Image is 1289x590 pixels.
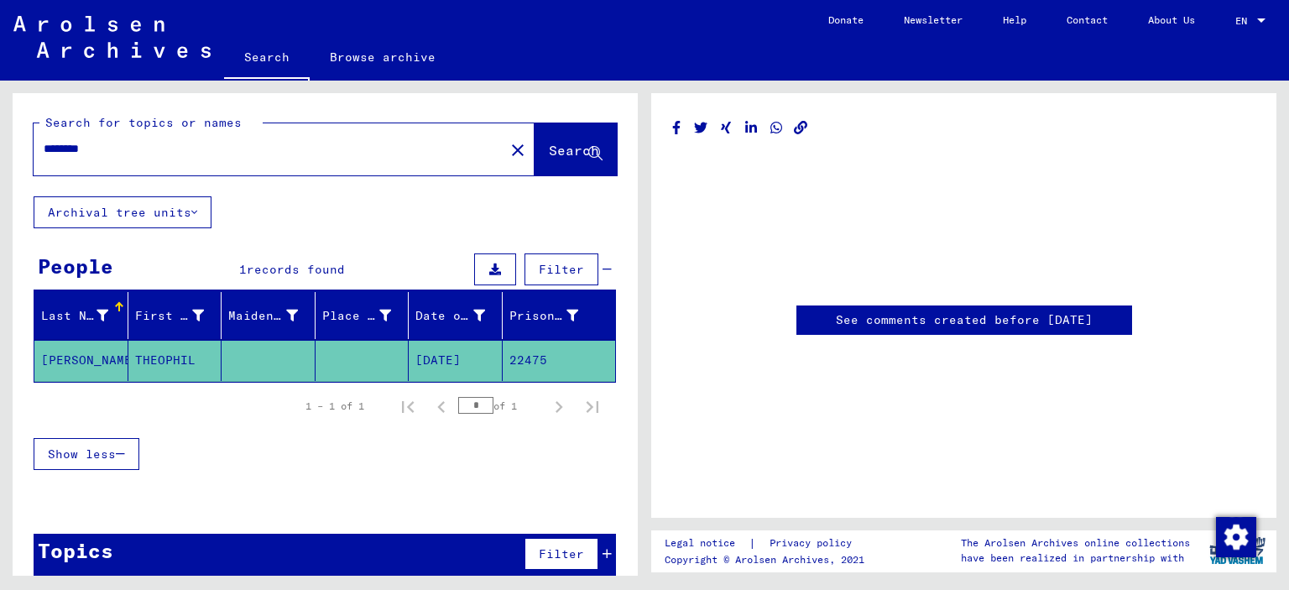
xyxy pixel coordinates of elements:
p: The Arolsen Archives online collections [961,535,1190,551]
div: | [665,535,872,552]
button: Filter [524,538,598,570]
div: Date of Birth [415,307,485,325]
mat-header-cell: Last Name [34,292,128,339]
div: First Name [135,307,205,325]
mat-header-cell: Date of Birth [409,292,503,339]
mat-header-cell: First Name [128,292,222,339]
button: First page [391,389,425,423]
div: Topics [38,535,113,566]
mat-header-cell: Place of Birth [316,292,410,339]
div: Change consent [1215,516,1255,556]
div: of 1 [458,398,542,414]
div: Last Name [41,307,108,325]
span: Show less [48,446,116,462]
button: Copy link [792,117,810,138]
div: Last Name [41,302,129,329]
button: Show less [34,438,139,470]
div: Place of Birth [322,302,413,329]
div: Prisoner # [509,307,579,325]
mat-header-cell: Prisoner # [503,292,616,339]
mat-label: Search for topics or names [45,115,242,130]
mat-cell: [PERSON_NAME] [34,340,128,381]
a: Browse archive [310,37,456,77]
button: Archival tree units [34,196,211,228]
div: First Name [135,302,226,329]
mat-cell: 22475 [503,340,616,381]
button: Share on Twitter [692,117,710,138]
img: yv_logo.png [1206,530,1269,572]
button: Last page [576,389,609,423]
span: Filter [539,546,584,561]
p: have been realized in partnership with [961,551,1190,566]
mat-cell: THEOPHIL [128,340,222,381]
mat-cell: [DATE] [409,340,503,381]
button: Previous page [425,389,458,423]
div: Date of Birth [415,302,506,329]
button: Search [535,123,617,175]
button: Share on WhatsApp [768,117,785,138]
span: Search [549,142,599,159]
div: 1 – 1 of 1 [305,399,364,414]
div: Maiden Name [228,302,319,329]
img: Change consent [1216,517,1256,557]
span: EN [1235,15,1254,27]
div: People [38,251,113,281]
img: Arolsen_neg.svg [13,16,211,58]
button: Share on LinkedIn [743,117,760,138]
button: Share on Facebook [668,117,686,138]
button: Next page [542,389,576,423]
button: Share on Xing [718,117,735,138]
div: Maiden Name [228,307,298,325]
div: Place of Birth [322,307,392,325]
a: Search [224,37,310,81]
span: 1 [239,262,247,277]
a: Privacy policy [756,535,872,552]
button: Filter [524,253,598,285]
mat-header-cell: Maiden Name [222,292,316,339]
span: Filter [539,262,584,277]
mat-icon: close [508,140,528,160]
button: Clear [501,133,535,166]
a: See comments created before [DATE] [836,311,1093,329]
p: Copyright © Arolsen Archives, 2021 [665,552,872,567]
a: Legal notice [665,535,749,552]
div: Prisoner # [509,302,600,329]
span: records found [247,262,345,277]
